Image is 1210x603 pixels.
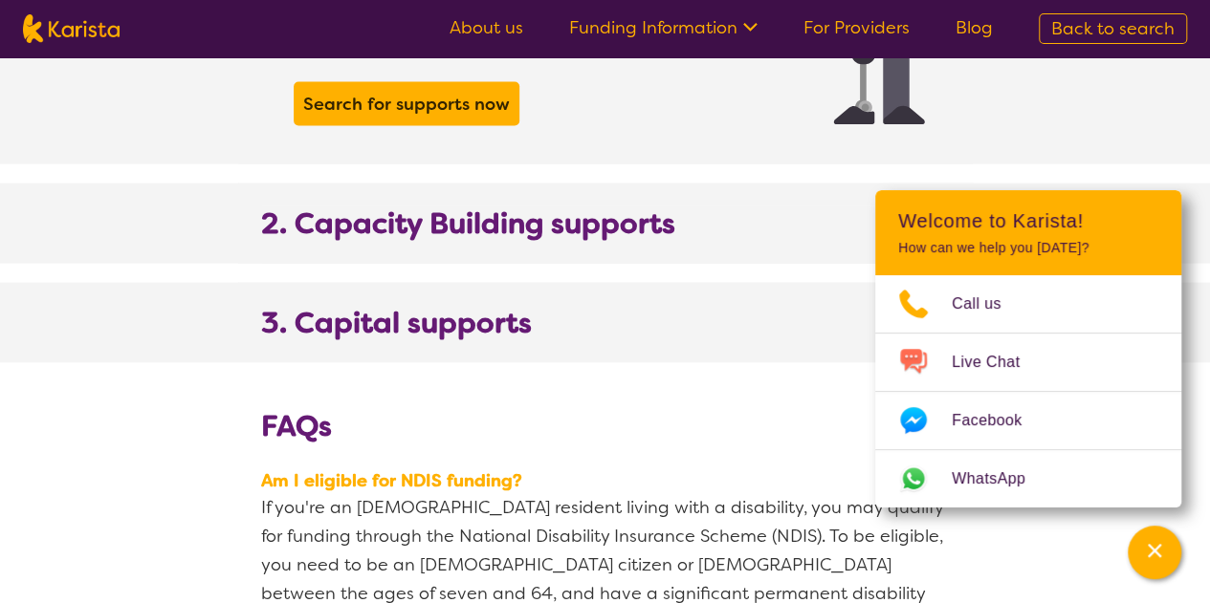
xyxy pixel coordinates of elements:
b: 2. Capacity Building supports [261,206,675,241]
a: Web link opens in a new tab. [875,450,1181,507]
span: WhatsApp [952,464,1048,493]
a: Back to search [1039,13,1187,44]
span: Facebook [952,406,1045,435]
a: Funding Information [569,16,758,39]
a: Search for supports now [298,87,515,121]
span: Back to search [1051,17,1175,40]
b: 3. Capital supports [261,306,532,340]
span: Am I eligible for NDIS funding? [261,468,950,493]
button: Channel Menu [1128,526,1181,579]
span: Live Chat [952,348,1043,377]
a: Blog [956,16,993,39]
div: Channel Menu [875,190,1181,507]
h2: Welcome to Karista! [898,209,1158,232]
a: About us [450,16,523,39]
b: FAQs [261,407,332,445]
span: Call us [952,290,1024,318]
a: For Providers [803,16,910,39]
ul: Choose channel [875,275,1181,507]
b: Search for supports now [303,93,510,116]
p: How can we help you [DATE]? [898,240,1158,256]
img: Karista logo [23,14,120,43]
